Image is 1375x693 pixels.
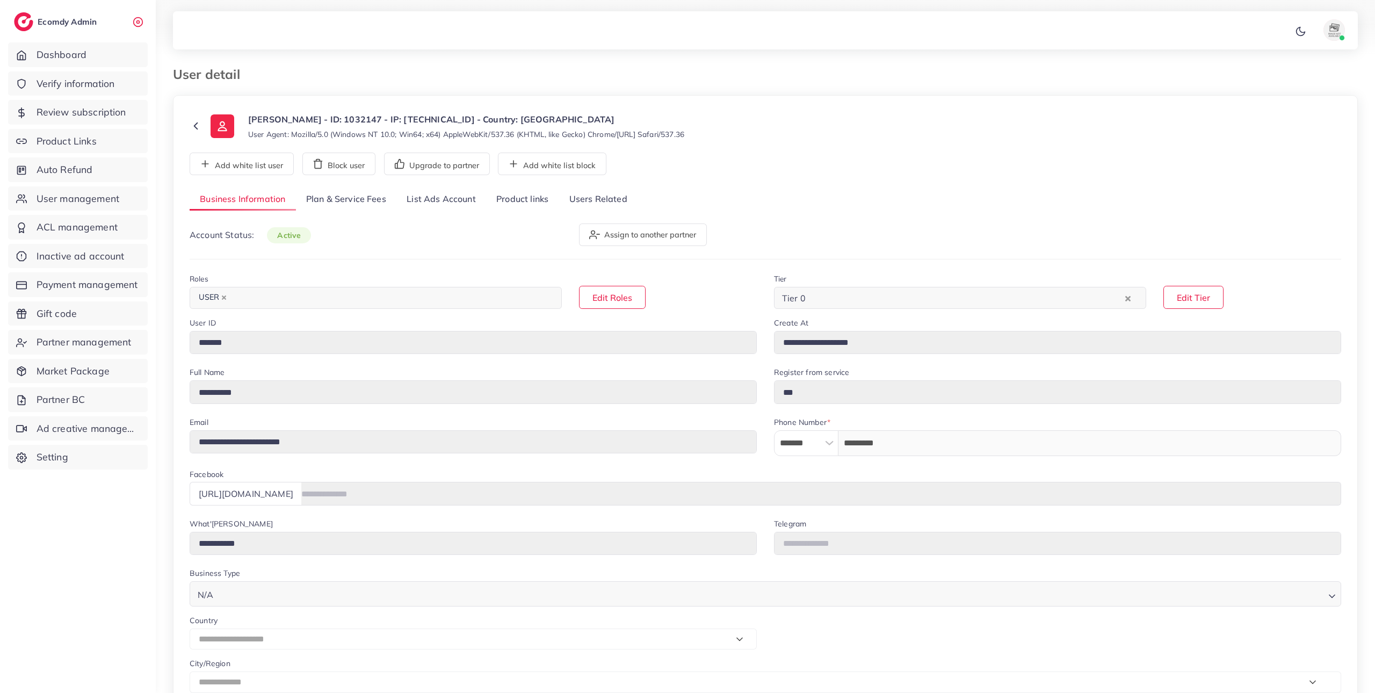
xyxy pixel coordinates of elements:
label: Country [190,615,218,626]
label: User ID [190,317,216,328]
label: Roles [190,273,208,284]
span: Inactive ad account [37,249,125,263]
a: Business Information [190,188,296,211]
button: Edit Tier [1163,286,1224,309]
input: Search for option [233,290,548,306]
span: Market Package [37,364,110,378]
h3: User detail [173,67,249,82]
span: active [267,227,311,243]
label: Phone Number [774,417,830,428]
span: ACL management [37,220,118,234]
a: Product links [486,188,559,211]
span: Payment management [37,278,138,292]
span: Dashboard [37,48,86,62]
label: Create At [774,317,808,328]
span: Auto Refund [37,163,93,177]
a: ACL management [8,215,148,240]
img: logo [14,12,33,31]
a: Partner management [8,330,148,355]
a: Gift code [8,301,148,326]
span: Partner BC [37,393,85,407]
div: [URL][DOMAIN_NAME] [190,482,302,505]
span: Tier 0 [780,290,808,306]
p: Account Status: [190,228,311,242]
span: USER [194,290,231,305]
a: avatar [1311,19,1349,41]
a: Setting [8,445,148,470]
button: Assign to another partner [579,223,707,246]
span: Partner management [37,335,132,349]
a: Payment management [8,272,148,297]
button: Upgrade to partner [384,153,490,175]
p: [PERSON_NAME] - ID: 1032147 - IP: [TECHNICAL_ID] - Country: [GEOGRAPHIC_DATA] [248,113,684,126]
button: Add white list user [190,153,294,175]
a: Plan & Service Fees [296,188,396,211]
button: Clear Selected [1125,292,1131,304]
label: City/Region [190,658,230,669]
label: Email [190,417,208,428]
a: Dashboard [8,42,148,67]
a: Verify information [8,71,148,96]
label: Register from service [774,367,849,378]
img: ic-user-info.36bf1079.svg [211,114,234,138]
span: N/A [196,587,215,603]
label: Tier [774,273,787,284]
small: User Agent: Mozilla/5.0 (Windows NT 10.0; Win64; x64) AppleWebKit/537.36 (KHTML, like Gecko) Chro... [248,129,684,140]
span: Review subscription [37,105,126,119]
button: Block user [302,153,375,175]
button: Add white list block [498,153,606,175]
span: User management [37,192,119,206]
span: Setting [37,450,68,464]
a: Market Package [8,359,148,384]
label: Facebook [190,469,223,480]
a: Product Links [8,129,148,154]
span: Gift code [37,307,77,321]
a: logoEcomdy Admin [14,12,99,31]
a: Review subscription [8,100,148,125]
a: Ad creative management [8,416,148,441]
label: Business Type [190,568,240,579]
span: Verify information [37,77,115,91]
a: Users Related [559,188,637,211]
a: User management [8,186,148,211]
div: Search for option [190,581,1341,607]
span: Product Links [37,134,97,148]
button: Deselect USER [221,295,227,300]
a: Auto Refund [8,157,148,182]
a: Inactive ad account [8,244,148,269]
h2: Ecomdy Admin [38,17,99,27]
a: List Ads Account [396,188,486,211]
img: avatar [1323,19,1345,41]
label: Full Name [190,367,225,378]
label: Telegram [774,518,806,529]
input: Search for option [809,290,1123,306]
div: Search for option [774,287,1146,309]
a: Partner BC [8,387,148,412]
button: Edit Roles [579,286,646,309]
input: Search for option [216,584,1324,603]
span: Ad creative management [37,422,140,436]
div: Search for option [190,287,562,309]
label: What'[PERSON_NAME] [190,518,273,529]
